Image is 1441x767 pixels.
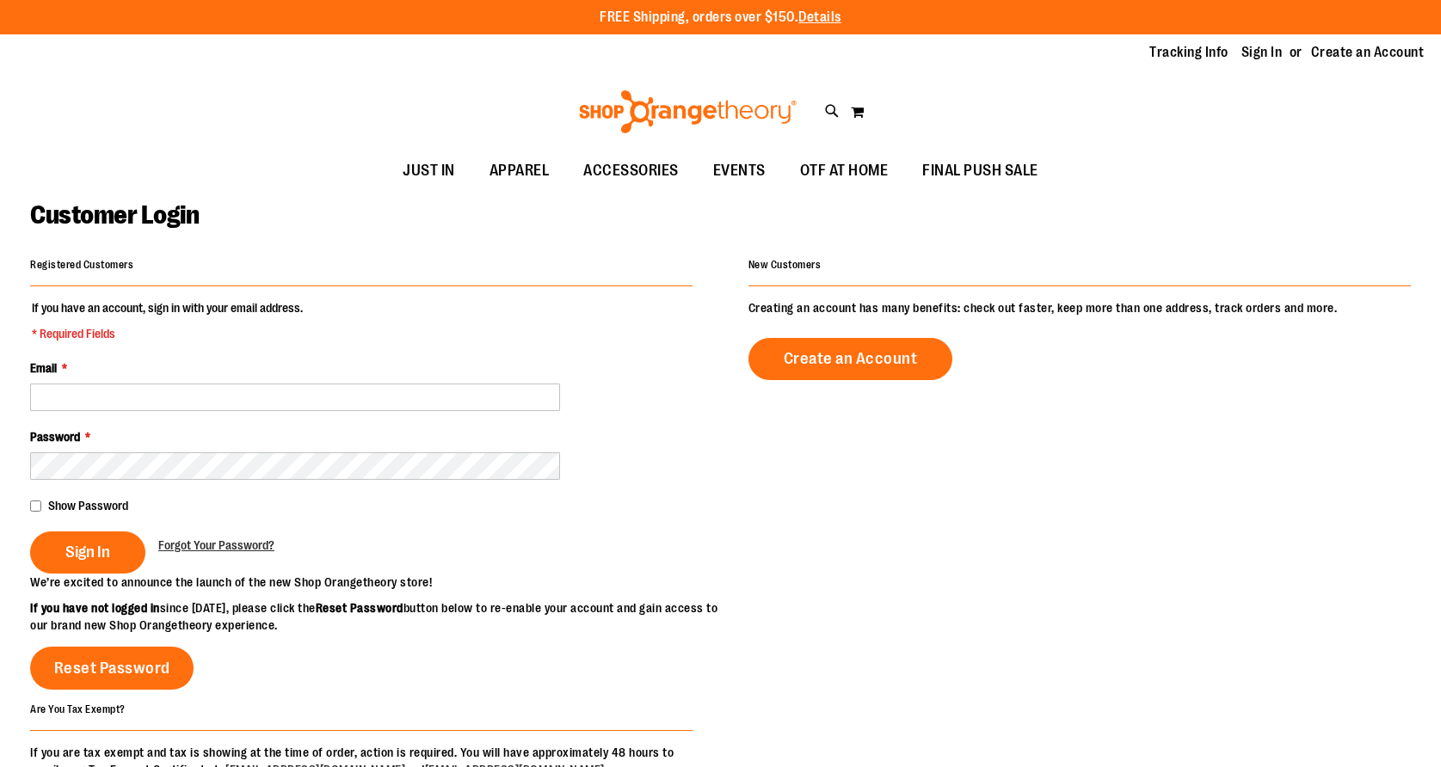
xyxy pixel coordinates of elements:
[403,151,455,190] span: JUST IN
[30,531,145,574] button: Sign In
[566,151,696,191] a: ACCESSORIES
[65,543,110,561] span: Sign In
[30,574,721,591] p: We’re excited to announce the launch of the new Shop Orangetheory store!
[748,299,1411,316] p: Creating an account has many benefits: check out faster, keep more than one address, track orders...
[30,361,57,375] span: Email
[54,659,170,678] span: Reset Password
[158,537,274,554] a: Forgot Your Password?
[696,151,783,191] a: EVENTS
[798,9,841,25] a: Details
[30,259,133,271] strong: Registered Customers
[905,151,1056,191] a: FINAL PUSH SALE
[600,8,841,28] p: FREE Shipping, orders over $150.
[922,151,1038,190] span: FINAL PUSH SALE
[48,499,128,512] span: Show Password
[30,647,194,690] a: Reset Password
[713,151,766,190] span: EVENTS
[30,599,721,634] p: since [DATE], please click the button below to re-enable your account and gain access to our bran...
[748,259,822,271] strong: New Customers
[783,151,906,191] a: OTF AT HOME
[583,151,679,190] span: ACCESSORIES
[472,151,567,191] a: APPAREL
[32,325,303,342] span: * Required Fields
[316,601,403,615] strong: Reset Password
[800,151,889,190] span: OTF AT HOME
[748,338,953,380] a: Create an Account
[385,151,472,191] a: JUST IN
[576,90,799,133] img: Shop Orangetheory
[1311,43,1425,62] a: Create an Account
[158,538,274,552] span: Forgot Your Password?
[490,151,550,190] span: APPAREL
[1241,43,1283,62] a: Sign In
[30,299,305,342] legend: If you have an account, sign in with your email address.
[30,601,160,615] strong: If you have not logged in
[784,349,918,368] span: Create an Account
[1149,43,1229,62] a: Tracking Info
[30,703,126,715] strong: Are You Tax Exempt?
[30,200,199,230] span: Customer Login
[30,430,80,444] span: Password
